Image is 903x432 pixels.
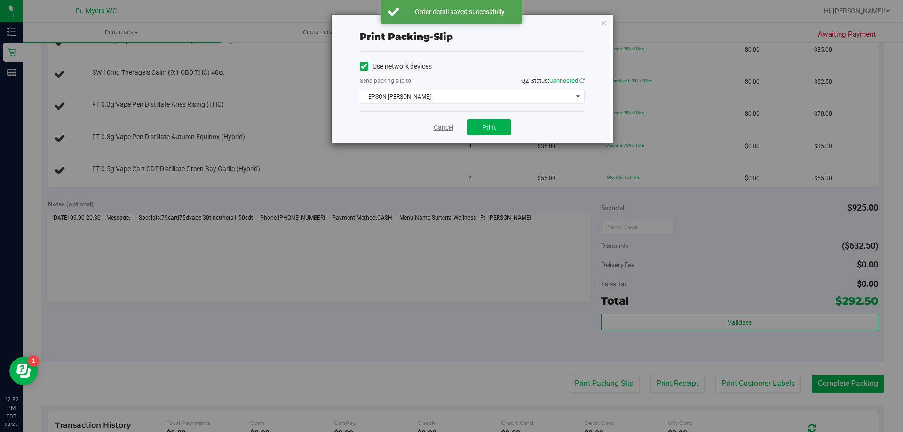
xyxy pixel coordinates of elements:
[467,119,511,135] button: Print
[360,31,453,42] span: Print packing-slip
[521,77,585,84] span: QZ Status:
[572,90,584,103] span: select
[482,124,496,131] span: Print
[360,90,572,103] span: EPSON-[PERSON_NAME]
[360,62,432,71] label: Use network devices
[434,123,453,133] a: Cancel
[28,355,39,367] iframe: Resource center unread badge
[9,357,38,385] iframe: Resource center
[404,7,515,16] div: Order detail saved successfully
[360,77,412,85] label: Send packing-slip to:
[549,77,578,84] span: Connected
